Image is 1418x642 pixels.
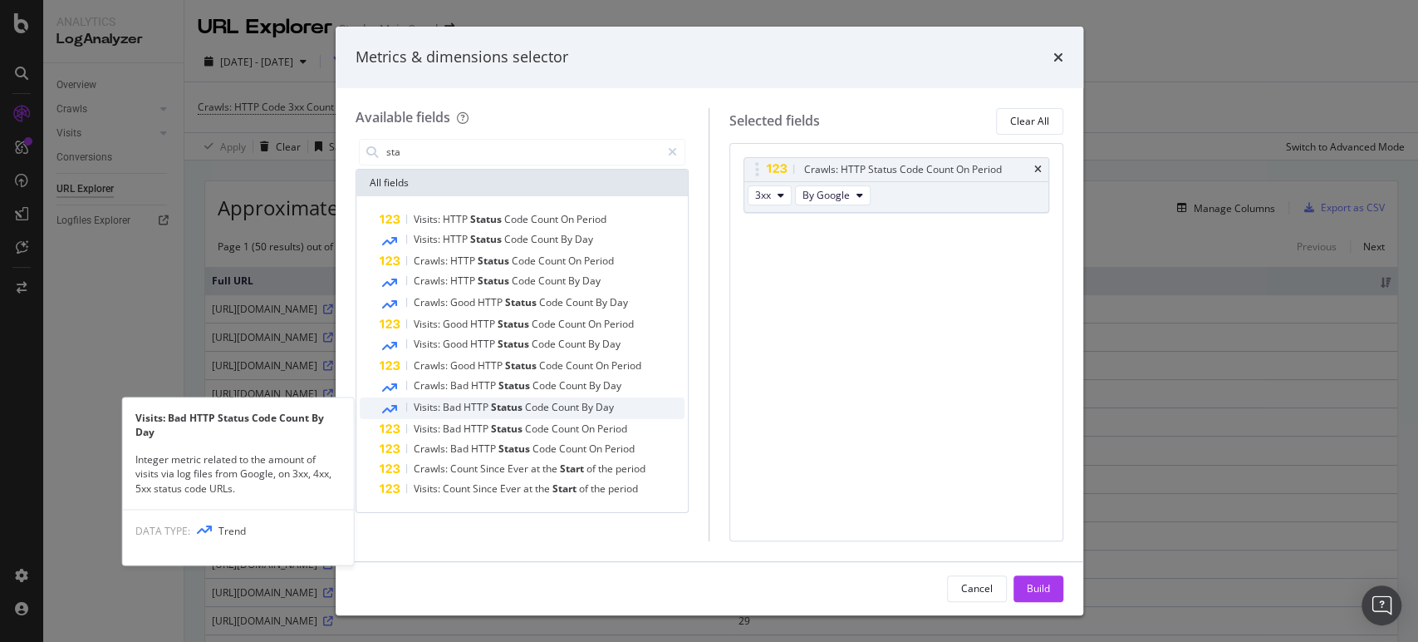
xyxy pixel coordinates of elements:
[559,442,589,456] span: Count
[414,232,443,246] span: Visits:
[568,274,582,288] span: By
[596,358,611,373] span: On
[478,295,505,309] span: HTTP
[1053,47,1063,68] div: times
[561,232,575,246] span: By
[523,481,535,496] span: at
[539,358,566,373] span: Code
[947,575,1007,602] button: Cancel
[611,358,641,373] span: Period
[558,337,588,351] span: Count
[443,400,464,414] span: Bad
[579,481,591,496] span: of
[470,212,504,226] span: Status
[464,422,491,436] span: HTTP
[512,254,538,268] span: Code
[597,422,627,436] span: Period
[743,157,1049,213] div: Crawls: HTTP Status Code Count On Periodtimes3xxBy Google
[470,317,498,331] span: HTTP
[473,481,500,496] span: Since
[531,462,542,476] span: at
[356,47,568,68] div: Metrics & dimensions selector
[552,400,581,414] span: Count
[532,337,558,351] span: Code
[588,317,604,331] span: On
[581,422,597,436] span: On
[508,462,531,476] span: Ever
[610,295,628,309] span: Day
[598,462,616,476] span: the
[414,462,450,476] span: Crawls:
[414,442,450,456] span: Crawls:
[1034,165,1042,175] div: times
[552,481,579,496] span: Start
[470,232,504,246] span: Status
[566,295,596,309] span: Count
[450,254,478,268] span: HTTP
[531,232,561,246] span: Count
[559,378,589,393] span: Count
[450,378,471,393] span: Bad
[532,442,559,456] span: Code
[443,232,470,246] span: HTTP
[561,212,577,226] span: On
[414,481,443,496] span: Visits:
[414,337,443,351] span: Visits:
[538,274,568,288] span: Count
[532,378,559,393] span: Code
[802,188,850,202] span: By Google
[356,170,689,196] div: All fields
[729,111,820,131] div: Selected fields
[450,295,478,309] span: Good
[505,358,539,373] span: Status
[504,232,531,246] span: Code
[122,411,353,439] div: Visits: Bad HTTP Status Code Count By Day
[491,400,525,414] span: Status
[525,422,552,436] span: Code
[443,212,470,226] span: HTTP
[560,462,586,476] span: Start
[504,212,531,226] span: Code
[1362,585,1401,625] div: Open Intercom Messenger
[616,462,645,476] span: period
[1027,581,1050,595] div: Build
[480,462,508,476] span: Since
[122,453,353,496] div: Integer metric related to the amount of visits via log files from Google, on 3xx, 4xx, 5xx status...
[500,481,523,496] span: Ever
[414,400,443,414] span: Visits:
[471,378,498,393] span: HTTP
[478,254,512,268] span: Status
[450,462,480,476] span: Count
[356,108,450,126] div: Available fields
[577,212,606,226] span: Period
[603,378,621,393] span: Day
[596,400,614,414] span: Day
[414,378,450,393] span: Crawls:
[478,274,512,288] span: Status
[414,295,450,309] span: Crawls:
[443,422,464,436] span: Bad
[414,358,450,373] span: Crawls:
[589,378,603,393] span: By
[591,481,608,496] span: the
[525,400,552,414] span: Code
[1013,575,1063,602] button: Build
[385,140,661,165] input: Search by field name
[414,317,443,331] span: Visits:
[470,337,498,351] span: HTTP
[596,295,610,309] span: By
[443,317,470,331] span: Good
[602,337,621,351] span: Day
[568,254,584,268] span: On
[795,185,871,205] button: By Google
[539,295,566,309] span: Code
[575,232,593,246] span: Day
[414,274,450,288] span: Crawls:
[450,274,478,288] span: HTTP
[498,317,532,331] span: Status
[336,27,1083,615] div: modal
[605,442,635,456] span: Period
[586,462,598,476] span: of
[996,108,1063,135] button: Clear All
[512,274,538,288] span: Code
